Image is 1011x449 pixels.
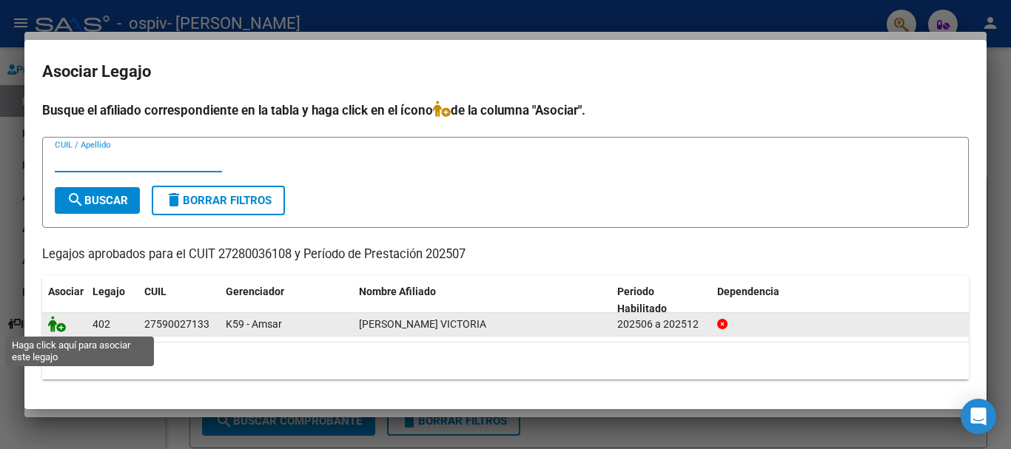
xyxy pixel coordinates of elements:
[42,58,969,86] h2: Asociar Legajo
[42,276,87,325] datatable-header-cell: Asociar
[144,316,209,333] div: 27590027133
[55,187,140,214] button: Buscar
[617,316,705,333] div: 202506 a 202512
[144,286,167,297] span: CUIL
[42,342,969,379] div: 1 registros
[93,286,125,297] span: Legajo
[67,194,128,207] span: Buscar
[220,276,353,325] datatable-header-cell: Gerenciador
[961,399,996,434] div: Open Intercom Messenger
[165,194,272,207] span: Borrar Filtros
[42,246,969,264] p: Legajos aprobados para el CUIT 27280036108 y Período de Prestación 202507
[711,276,970,325] datatable-header-cell: Dependencia
[67,191,84,209] mat-icon: search
[353,276,611,325] datatable-header-cell: Nombre Afiliado
[226,286,284,297] span: Gerenciador
[165,191,183,209] mat-icon: delete
[226,318,282,330] span: K59 - Amsar
[138,276,220,325] datatable-header-cell: CUIL
[717,286,779,297] span: Dependencia
[359,286,436,297] span: Nombre Afiliado
[87,276,138,325] datatable-header-cell: Legajo
[48,286,84,297] span: Asociar
[152,186,285,215] button: Borrar Filtros
[617,286,667,314] span: Periodo Habilitado
[359,318,486,330] span: SOSA DELFINA VICTORIA
[611,276,711,325] datatable-header-cell: Periodo Habilitado
[93,318,110,330] span: 402
[42,101,969,120] h4: Busque el afiliado correspondiente en la tabla y haga click en el ícono de la columna "Asociar".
